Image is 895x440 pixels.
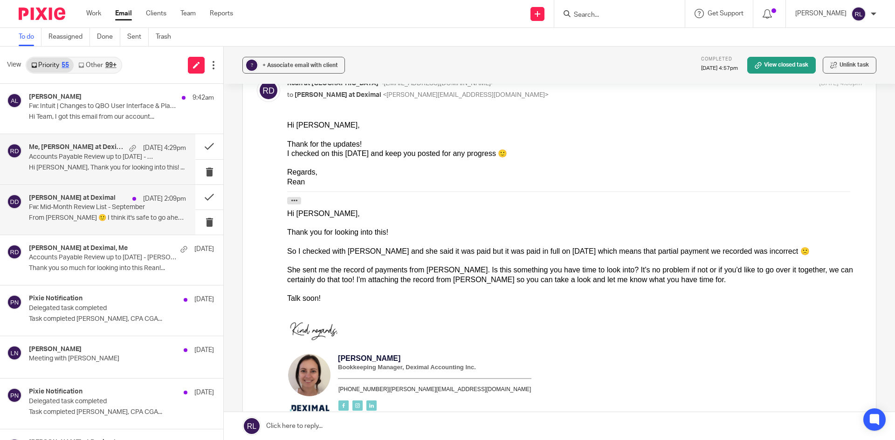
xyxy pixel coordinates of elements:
span: Rean at [GEOGRAPHIC_DATA] [287,80,379,87]
b: [PERSON_NAME] [51,234,113,242]
img: Kind regards, [1,199,52,225]
img: svg%3E [7,93,22,108]
p: Delegated task completed [29,398,177,406]
p: Accounts Payable Review up to [DATE] - 1373108 B.C. Ltd. ([PERSON_NAME]) [29,153,155,161]
span: Completed [701,57,732,61]
b: Bookkeeping Manager, Deximal Accounting Inc. [51,243,189,250]
h4: [PERSON_NAME] [29,93,82,101]
img: photo [1,282,44,293]
p: [DATE] [194,244,214,254]
a: Other99+ [74,58,121,73]
a: Clients [146,9,166,18]
h4: Pixie Notification [29,388,83,396]
img: svg%3E [7,194,22,209]
p: From [PERSON_NAME] 🙂 I think it's safe to go ahead... [29,214,186,222]
div: 55 [62,62,69,68]
h4: [PERSON_NAME] at Deximal, Me [29,244,128,252]
p: 9:42am [193,93,214,102]
span: <[EMAIL_ADDRESS][DOMAIN_NAME]> [380,80,495,87]
p: Delegated task completed [29,305,177,312]
button: Unlink task [823,57,876,74]
p: [DATE] [194,295,214,304]
a: Work [86,9,101,18]
img: Pixie [19,7,65,20]
h4: Pixie Notification [29,295,83,303]
button: ? + Associate email with client [242,57,345,74]
p: [DATE] 4:57pm [701,65,738,72]
p: Fw: Mid-Month Review List - September [29,203,155,211]
p: [DATE] [194,345,214,355]
a: To do [19,28,41,46]
p: [DATE] [194,388,214,397]
p: [DATE] 2:09pm [143,194,186,203]
p: Fw: Intuit | Changes to QBO User Interface & Platform Launch [29,102,177,110]
span: + Associate email with client [262,62,338,68]
img: svg%3E [257,79,280,102]
p: [PERSON_NAME] [795,9,847,18]
img: svg%3E [7,388,22,403]
div: 99+ [105,62,117,68]
h4: [PERSON_NAME] [29,345,82,353]
span: View [7,60,21,70]
a: Reassigned [48,28,90,46]
a: Team [180,9,196,18]
img: instagram [65,280,76,290]
img: svg%3E [7,244,22,259]
p: Task completed [PERSON_NAME], CPA CGA... [29,408,214,416]
p: Task completed [PERSON_NAME], CPA CGA... [29,315,214,323]
a: Sent [127,28,149,46]
a: Priority55 [27,58,74,73]
p: IMPORTANT: The contents of this email and any attachments are confidential. They are intended for... [1,305,570,317]
img: svg%3E [851,7,866,21]
input: Search [573,11,657,20]
p: Hi Team, I got this email from our account... [29,113,214,121]
p: Thank you so much for looking into this Rean!... [29,264,214,272]
span: Get Support [708,10,744,17]
p: [DATE] 4:29pm [143,143,186,153]
span: | [102,265,103,272]
a: Email [115,9,132,18]
img: linkedin [79,280,89,290]
span: [PERSON_NAME] at Deximal [295,92,381,98]
a: Done [97,28,120,46]
span: <[PERSON_NAME][EMAIL_ADDRESS][DOMAIN_NAME]> [383,92,549,98]
img: photo [1,233,43,276]
p: Hi [PERSON_NAME], Thank you for looking into this! ... [29,164,186,172]
a: [PERSON_NAME][EMAIL_ADDRESS][DOMAIN_NAME] [103,265,244,272]
h4: [PERSON_NAME] at Deximal [29,194,116,202]
a: Trash [156,28,178,46]
a: Reports [210,9,233,18]
span: to [287,92,293,98]
a: [PHONE_NUMBER] [51,265,102,272]
img: svg%3E [7,345,22,360]
img: svg%3E [7,143,22,158]
a: View closed task [747,57,816,74]
p: Meeting with [PERSON_NAME] [29,355,177,363]
div: ? [246,60,257,71]
img: facebook [51,280,62,290]
h4: Me, [PERSON_NAME] at Deximal [29,143,124,151]
p: Accounts Payable Review up to [DATE] - [PERSON_NAME] Law [29,254,177,262]
img: svg%3E [7,295,22,310]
